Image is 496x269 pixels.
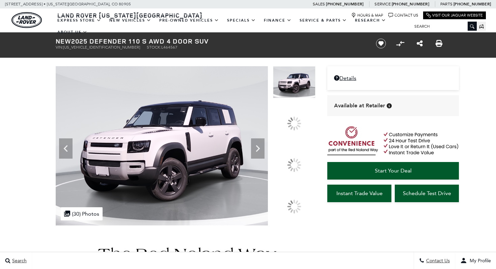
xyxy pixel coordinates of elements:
[403,190,451,196] span: Schedule Test Drive
[440,2,452,6] span: Parts
[387,103,392,108] div: Vehicle is in stock and ready for immediate delivery. Due to demand, availability is subject to c...
[10,258,27,264] span: Search
[374,38,388,49] button: Save vehicle
[336,190,383,196] span: Instant Trade Value
[351,15,390,26] a: Research
[11,12,42,28] img: Land Rover
[334,102,385,109] span: Available at Retailer
[375,167,412,174] span: Start Your Deal
[147,45,161,50] span: Stock:
[56,37,364,45] h1: 2025 Defender 110 S AWD 4 Door SUV
[63,45,140,50] span: [US_VEHICLE_IDENTIFICATION_NUMBER]
[223,15,260,26] a: Specials
[273,66,315,98] img: New 2025 Fuji White Land Rover S image 1
[57,11,202,19] span: Land Rover [US_STATE][GEOGRAPHIC_DATA]
[56,45,63,50] span: VIN:
[155,15,223,26] a: Pre-Owned Vehicles
[105,15,155,26] a: New Vehicles
[455,252,496,269] button: user-profile-menu
[351,13,383,18] a: Hours & Map
[327,185,391,202] a: Instant Trade Value
[424,258,450,264] span: Contact Us
[395,185,459,202] a: Schedule Test Drive
[409,22,477,30] input: Search
[467,258,491,264] span: My Profile
[436,39,442,48] a: Print this New 2025 Defender 110 S AWD 4 Door SUV
[334,75,452,81] a: Details
[260,15,296,26] a: Finance
[53,15,409,38] nav: Main Navigation
[327,162,459,180] a: Start Your Deal
[53,11,206,19] a: Land Rover [US_STATE][GEOGRAPHIC_DATA]
[56,66,268,225] img: New 2025 Fuji White Land Rover S image 1
[453,1,491,7] a: [PHONE_NUMBER]
[388,13,418,18] a: Contact Us
[56,36,71,46] strong: New
[375,2,390,6] span: Service
[161,45,177,50] span: L464567
[426,13,483,18] a: Visit Our Jaguar Website
[326,1,363,7] a: [PHONE_NUMBER]
[392,1,429,7] a: [PHONE_NUMBER]
[61,207,103,220] div: (30) Photos
[417,39,423,48] a: Share this New 2025 Defender 110 S AWD 4 Door SUV
[5,2,131,6] a: [STREET_ADDRESS] • [US_STATE][GEOGRAPHIC_DATA], CO 80905
[11,12,42,28] a: land-rover
[296,15,351,26] a: Service & Parts
[53,26,91,38] a: About Us
[395,38,405,49] button: Compare vehicle
[53,15,105,26] a: EXPRESS STORE
[313,2,325,6] span: Sales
